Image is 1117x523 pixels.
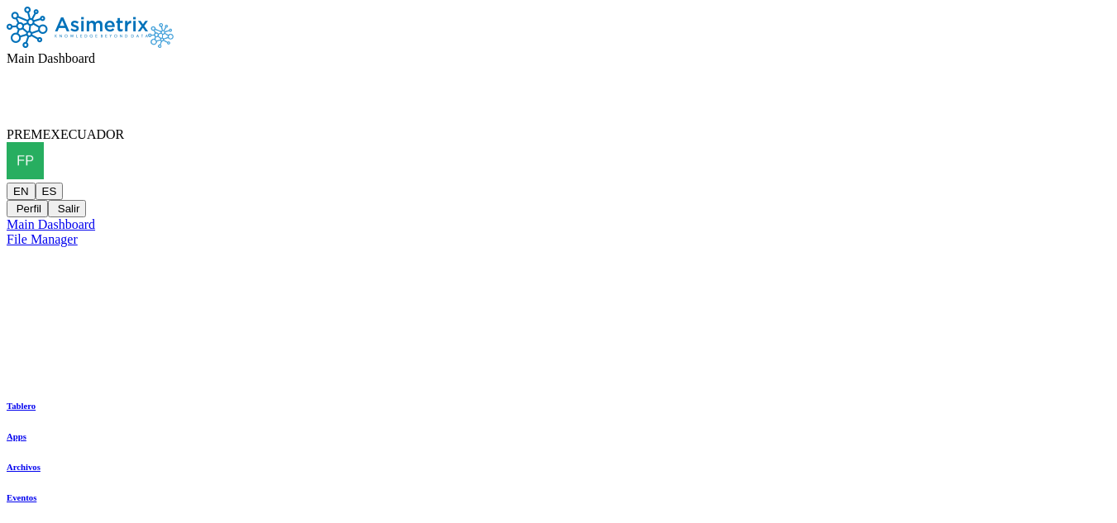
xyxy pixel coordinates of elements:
img: Asimetrix logo [148,23,174,48]
a: Tablero [7,401,41,411]
a: Eventos [7,492,41,502]
img: Asimetrix logo [7,7,148,48]
img: fprada@ecuaquimica.com.ec profile pic [7,142,44,179]
a: Apps [7,431,41,441]
a: Main Dashboard [7,217,1110,232]
button: Perfil [7,200,48,217]
span: PREMEXECUADOR [7,127,124,141]
button: EN [7,183,36,200]
button: ES [36,183,64,200]
a: Archivos [7,462,41,472]
a: File Manager [7,232,1110,247]
span: Main Dashboard [7,51,95,65]
button: Salir [48,200,86,217]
